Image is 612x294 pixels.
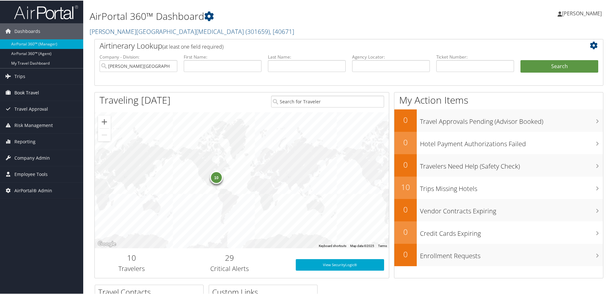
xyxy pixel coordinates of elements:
h3: Enrollment Requests [420,248,603,260]
img: airportal-logo.png [14,4,78,19]
a: [PERSON_NAME][GEOGRAPHIC_DATA][MEDICAL_DATA] [90,27,294,35]
h2: 0 [394,248,417,259]
span: [PERSON_NAME] [562,9,602,16]
button: Zoom in [98,115,111,128]
h1: My Action Items [394,93,603,106]
a: 0Hotel Payment Authorizations Failed [394,131,603,154]
a: 10Trips Missing Hotels [394,176,603,198]
h3: Credit Cards Expiring [420,225,603,237]
span: (at least one field required) [162,43,223,50]
span: Trips [14,68,25,84]
h3: Travelers Need Help (Safety Check) [420,158,603,170]
h2: 0 [394,159,417,170]
span: Book Travel [14,84,39,100]
h1: Traveling [DATE] [100,93,171,106]
h2: 0 [394,136,417,147]
div: 10 [210,171,223,183]
a: Terms (opens in new tab) [378,243,387,247]
span: Employee Tools [14,166,48,182]
span: Company Admin [14,149,50,165]
a: Open this area in Google Maps (opens a new window) [96,239,117,248]
a: 0Credit Cards Expiring [394,221,603,243]
a: 0Enrollment Requests [394,243,603,266]
label: Last Name: [268,53,346,60]
button: Keyboard shortcuts [319,243,346,248]
h2: 0 [394,203,417,214]
a: View SecurityLogic® [296,258,384,270]
span: AirPortal® Admin [14,182,52,198]
h3: Critical Alerts [173,264,286,273]
h2: 0 [394,226,417,237]
label: Agency Locator: [352,53,430,60]
h3: Hotel Payment Authorizations Failed [420,136,603,148]
span: Map data ©2025 [350,243,374,247]
span: Dashboards [14,23,40,39]
span: ( 301659 ) [246,27,270,35]
button: Zoom out [98,128,111,141]
label: Company - Division: [100,53,177,60]
h2: 29 [173,252,286,263]
h2: Airtinerary Lookup [100,40,556,51]
span: Travel Approval [14,100,48,116]
span: , [ 40671 ] [270,27,294,35]
h2: 10 [394,181,417,192]
a: 0Travel Approvals Pending (Advisor Booked) [394,109,603,131]
h1: AirPortal 360™ Dashboard [90,9,435,22]
input: Search for Traveler [271,95,384,107]
span: Risk Management [14,117,53,133]
h3: Travel Approvals Pending (Advisor Booked) [420,113,603,125]
h2: 0 [394,114,417,125]
img: Google [96,239,117,248]
label: Ticket Number: [436,53,514,60]
h2: 10 [100,252,164,263]
button: Search [520,60,598,72]
h3: Trips Missing Hotels [420,180,603,193]
span: Reporting [14,133,36,149]
a: 0Travelers Need Help (Safety Check) [394,154,603,176]
h3: Vendor Contracts Expiring [420,203,603,215]
a: 0Vendor Contracts Expiring [394,198,603,221]
h3: Travelers [100,264,164,273]
a: [PERSON_NAME] [558,3,608,22]
label: First Name: [184,53,262,60]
